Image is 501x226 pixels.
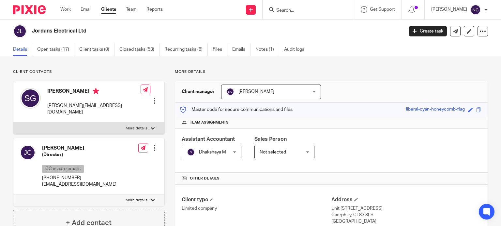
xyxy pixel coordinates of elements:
a: Notes (1) [255,43,279,56]
span: Team assignments [190,120,229,125]
div: liberal-cyan-honeycomb-flag [406,106,465,113]
img: svg%3E [20,88,41,109]
p: [EMAIL_ADDRESS][DOMAIN_NAME] [42,181,116,188]
span: Sales Person [254,137,287,142]
p: CC in auto emails [42,165,84,173]
h4: Address [331,196,481,203]
p: More details [126,126,147,131]
a: Team [126,6,137,13]
p: [GEOGRAPHIC_DATA] [331,218,481,225]
p: Limited company [182,205,331,212]
span: [PERSON_NAME] [238,89,274,94]
h5: (Director) [42,152,116,158]
p: More details [126,198,147,203]
span: Assistant Accountant [182,137,235,142]
a: Create task [409,26,447,36]
a: Details [13,43,32,56]
img: Pixie [13,5,46,14]
h3: Client manager [182,88,215,95]
h4: [PERSON_NAME] [47,88,141,96]
i: Primary [93,88,99,94]
a: Closed tasks (53) [119,43,159,56]
a: Work [60,6,71,13]
a: Audit logs [284,43,309,56]
p: [PHONE_NUMBER] [42,175,116,181]
a: Email [81,6,91,13]
img: svg%3E [226,88,234,96]
h2: Jordans Electrical Ltd [32,28,326,34]
a: Recurring tasks (6) [164,43,208,56]
input: Search [276,8,334,14]
p: [PERSON_NAME][EMAIL_ADDRESS][DOMAIN_NAME] [47,102,141,116]
img: svg%3E [13,24,27,38]
h4: Client type [182,196,331,203]
p: Master code for secure communications and files [180,106,293,113]
h4: [PERSON_NAME] [42,145,116,152]
a: Reports [146,6,163,13]
img: svg%3E [187,148,195,156]
a: Emails [232,43,250,56]
a: Open tasks (17) [37,43,74,56]
span: Get Support [370,7,395,12]
img: svg%3E [20,145,36,160]
a: Files [213,43,227,56]
span: Not selected [260,150,286,154]
p: Unit [STREET_ADDRESS] [331,205,481,212]
p: [PERSON_NAME] [431,6,467,13]
p: Client contacts [13,69,165,74]
a: Clients [101,6,116,13]
a: Client tasks (0) [79,43,114,56]
p: More details [175,69,488,74]
img: svg%3E [470,5,481,15]
span: Other details [190,176,220,181]
span: Dhakshaya M [199,150,226,154]
p: Caerphilly, CF83 8FS [331,212,481,218]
